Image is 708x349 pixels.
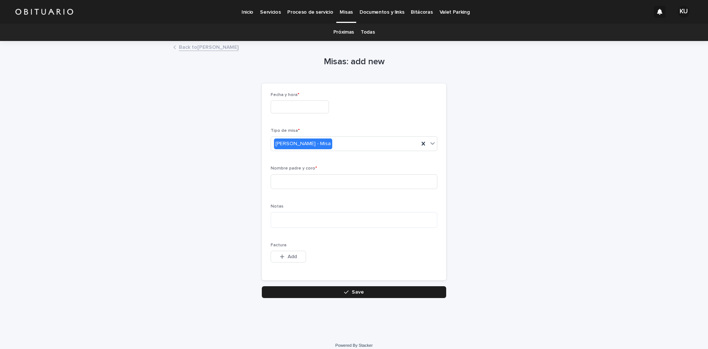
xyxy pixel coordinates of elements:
[361,24,375,41] a: Todas
[262,286,446,298] button: Save
[678,6,690,18] div: KU
[271,166,317,171] span: Nombre padre y coro
[179,42,239,51] a: Back to[PERSON_NAME]
[274,138,332,149] div: [PERSON_NAME] - Misa
[271,93,299,97] span: Fecha y hora
[288,254,297,259] span: Add
[333,24,354,41] a: Próximas
[15,4,74,19] img: HUM7g2VNRLqGMmR9WVqf
[271,243,287,247] span: Factura
[335,343,372,348] a: Powered By Stacker
[271,129,300,133] span: Tipo de misa
[271,251,306,263] button: Add
[271,204,284,209] span: Notas
[352,290,364,295] span: Save
[262,57,446,67] h1: Misas: add new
